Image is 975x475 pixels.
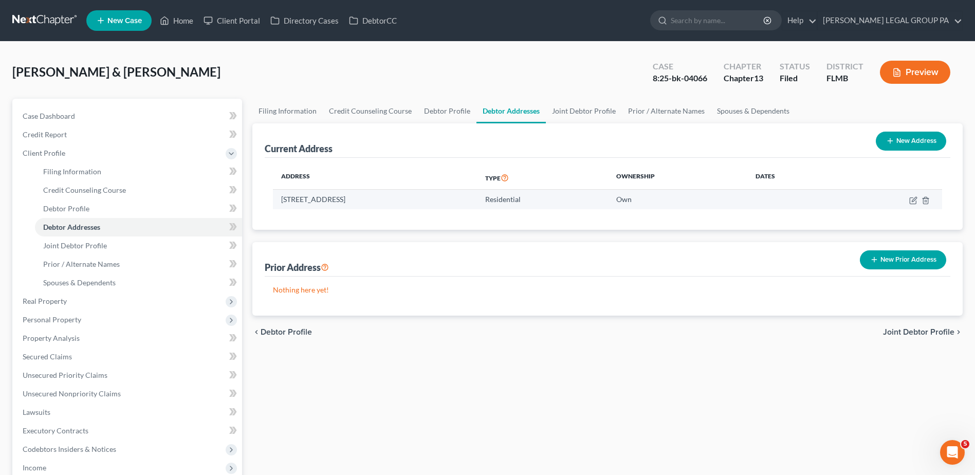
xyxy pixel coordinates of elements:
[14,385,242,403] a: Unsecured Nonpriority Claims
[14,422,242,440] a: Executory Contracts
[671,11,765,30] input: Search by name...
[883,328,963,336] button: Joint Debtor Profile chevron_right
[711,99,796,123] a: Spouses & Dependents
[961,440,969,448] span: 5
[23,130,67,139] span: Credit Report
[883,328,954,336] span: Joint Debtor Profile
[23,389,121,398] span: Unsecured Nonpriority Claims
[14,348,242,366] a: Secured Claims
[23,334,80,342] span: Property Analysis
[860,250,946,269] button: New Prior Address
[35,236,242,255] a: Joint Debtor Profile
[273,166,477,190] th: Address
[724,61,763,72] div: Chapter
[323,99,418,123] a: Credit Counseling Course
[14,107,242,125] a: Case Dashboard
[23,463,46,472] span: Income
[43,260,120,268] span: Prior / Alternate Names
[826,61,863,72] div: District
[155,11,198,30] a: Home
[940,440,965,465] iframe: Intercom live chat
[273,190,477,209] td: [STREET_ADDRESS]
[780,61,810,72] div: Status
[252,328,261,336] i: chevron_left
[653,61,707,72] div: Case
[418,99,476,123] a: Debtor Profile
[265,11,344,30] a: Directory Cases
[35,218,242,236] a: Debtor Addresses
[780,72,810,84] div: Filed
[754,73,763,83] span: 13
[43,186,126,194] span: Credit Counseling Course
[43,223,100,231] span: Debtor Addresses
[43,204,89,213] span: Debtor Profile
[782,11,817,30] a: Help
[14,403,242,422] a: Lawsuits
[198,11,265,30] a: Client Portal
[477,166,608,190] th: Type
[252,99,323,123] a: Filing Information
[546,99,622,123] a: Joint Debtor Profile
[23,445,116,453] span: Codebtors Insiders & Notices
[265,142,333,155] div: Current Address
[608,190,747,209] td: Own
[826,72,863,84] div: FLMB
[880,61,950,84] button: Preview
[35,162,242,181] a: Filing Information
[261,328,312,336] span: Debtor Profile
[344,11,402,30] a: DebtorCC
[14,329,242,348] a: Property Analysis
[23,408,50,416] span: Lawsuits
[35,255,242,273] a: Prior / Alternate Names
[608,166,747,190] th: Ownership
[476,99,546,123] a: Debtor Addresses
[622,99,711,123] a: Prior / Alternate Names
[954,328,963,336] i: chevron_right
[747,166,838,190] th: Dates
[818,11,962,30] a: [PERSON_NAME] LEGAL GROUP PA
[43,278,116,287] span: Spouses & Dependents
[14,125,242,144] a: Credit Report
[477,190,608,209] td: Residential
[23,149,65,157] span: Client Profile
[653,72,707,84] div: 8:25-bk-04066
[23,352,72,361] span: Secured Claims
[265,261,329,273] div: Prior Address
[43,167,101,176] span: Filing Information
[35,273,242,292] a: Spouses & Dependents
[107,17,142,25] span: New Case
[23,112,75,120] span: Case Dashboard
[12,64,220,79] span: [PERSON_NAME] & [PERSON_NAME]
[35,199,242,218] a: Debtor Profile
[43,241,107,250] span: Joint Debtor Profile
[14,366,242,385] a: Unsecured Priority Claims
[273,285,942,295] p: Nothing here yet!
[23,297,67,305] span: Real Property
[23,371,107,379] span: Unsecured Priority Claims
[724,72,763,84] div: Chapter
[252,328,312,336] button: chevron_left Debtor Profile
[35,181,242,199] a: Credit Counseling Course
[23,426,88,435] span: Executory Contracts
[23,315,81,324] span: Personal Property
[876,132,946,151] button: New Address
